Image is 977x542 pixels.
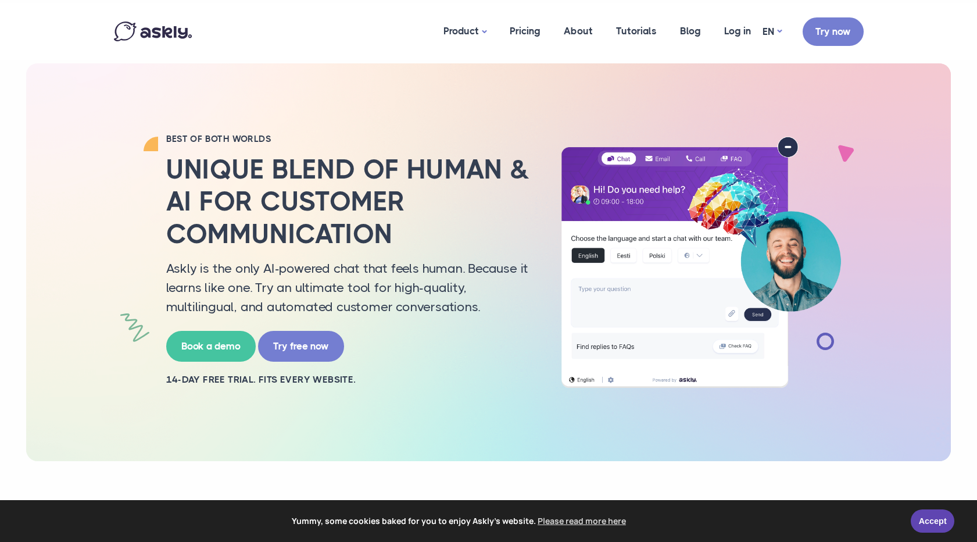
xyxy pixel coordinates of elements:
[114,22,192,41] img: Askly
[166,373,532,386] h2: 14-day free trial. Fits every website.
[803,17,864,46] a: Try now
[166,259,532,316] p: Askly is the only AI-powered chat that feels human. Because it learns like one. Try an ultimate t...
[166,331,256,362] a: Book a demo
[550,137,852,388] img: AI multilingual chat
[604,3,668,59] a: Tutorials
[166,154,532,250] h2: Unique blend of human & AI for customer communication
[713,3,763,59] a: Log in
[17,512,903,530] span: Yummy, some cookies baked for you to enjoy Askly's website.
[763,23,782,40] a: EN
[166,133,532,145] h2: BEST OF BOTH WORLDS
[668,3,713,59] a: Blog
[536,512,628,530] a: learn more about cookies
[911,509,954,533] a: Accept
[432,3,498,60] a: Product
[552,3,604,59] a: About
[258,331,344,362] a: Try free now
[498,3,552,59] a: Pricing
